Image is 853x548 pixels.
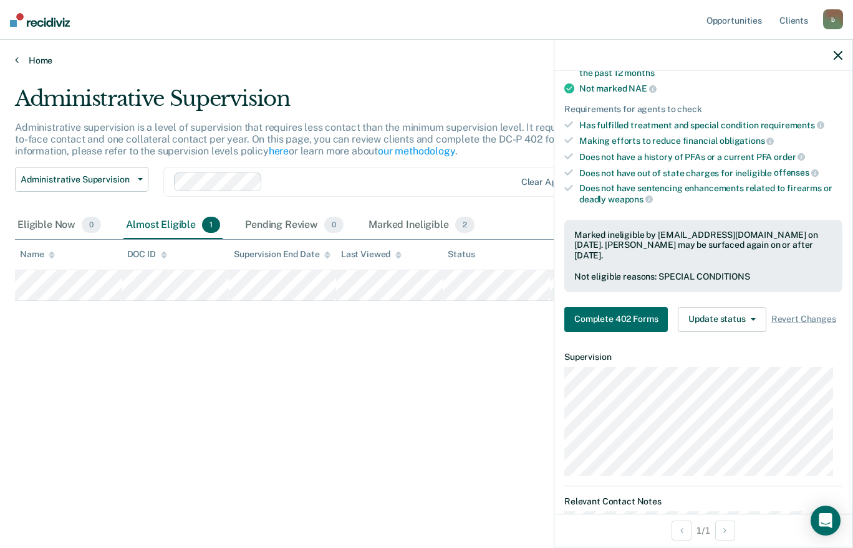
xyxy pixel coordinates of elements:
[234,249,330,260] div: Supervision End Date
[82,217,101,233] span: 0
[15,86,655,121] div: Administrative Supervision
[366,212,477,239] div: Marked Ineligible
[341,249,402,260] div: Last Viewed
[324,217,344,233] span: 0
[269,145,289,157] a: here
[608,194,653,204] span: weapons
[720,136,774,146] span: obligations
[771,314,836,324] span: Revert Changes
[672,521,692,541] button: Previous Opportunity
[15,121,655,157] p: Administrative supervision is a level of supervision that requires less contact than the minimum ...
[574,230,832,261] div: Marked ineligible by [EMAIL_ADDRESS][DOMAIN_NAME] on [DATE]. [PERSON_NAME] may be surfaced again ...
[15,55,838,66] a: Home
[564,496,842,507] dt: Relevant Contact Notes
[202,217,220,233] span: 1
[579,120,842,131] div: Has fulfilled treatment and special condition
[564,307,668,332] button: Complete 402 Forms
[579,183,842,204] div: Does not have sentencing enhancements related to firearms or deadly
[554,514,852,547] div: 1 / 1
[127,249,167,260] div: DOC ID
[811,506,841,536] div: Open Intercom Messenger
[15,212,104,239] div: Eligible Now
[21,174,133,185] span: Administrative Supervision
[823,9,843,29] div: b
[624,68,654,78] span: months
[579,168,842,179] div: Does not have out of state charges for ineligible
[761,120,824,130] span: requirements
[774,168,819,177] span: offenses
[564,104,842,115] div: Requirements for agents to check
[243,212,346,239] div: Pending Review
[678,307,766,332] button: Update status
[579,135,842,146] div: Making efforts to reduce financial
[448,249,475,260] div: Status
[564,307,673,332] a: Navigate to form link
[564,352,842,362] dt: Supervision
[715,521,735,541] button: Next Opportunity
[378,145,455,157] a: our methodology
[20,249,55,260] div: Name
[579,83,842,94] div: Not marked
[123,212,223,239] div: Almost Eligible
[579,151,842,163] div: Does not have a history of PFAs or a current PFA order
[521,177,574,187] div: Clear agents
[455,217,475,233] span: 2
[10,13,70,27] img: Recidiviz
[629,83,656,93] span: NAE
[574,272,832,282] div: Not eligible reasons: SPECIAL CONDITIONS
